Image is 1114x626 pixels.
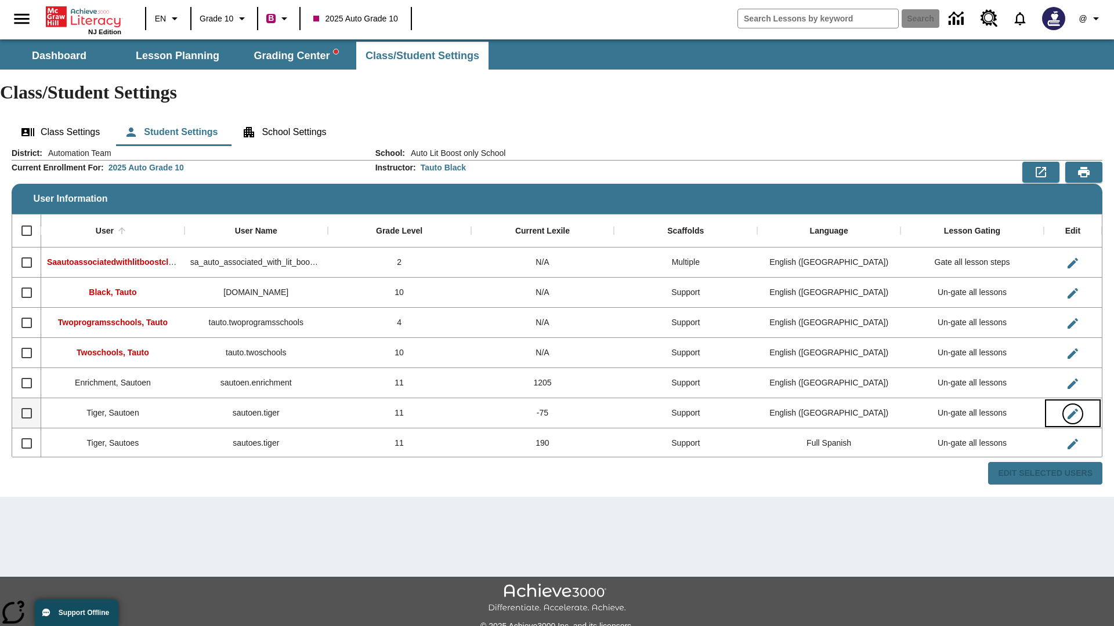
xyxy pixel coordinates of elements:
[614,278,757,308] div: Support
[944,226,1000,236] div: Lesson Gating
[1061,312,1084,335] button: Edit User
[614,338,757,368] div: Support
[1022,162,1059,183] button: Export to CSV
[235,226,277,236] div: User Name
[1061,252,1084,275] button: Edit User
[471,428,614,458] div: 190
[757,278,900,308] div: English (US)
[42,147,111,159] span: Automation Team
[200,13,233,25] span: Grade 10
[108,162,184,173] div: 2025 Auto Grade 10
[900,368,1044,398] div: Un-gate all lessons
[614,398,757,428] div: Support
[738,9,898,28] input: search field
[1061,402,1084,425] button: Edit User
[12,163,104,173] h2: Current Enrollment For :
[1061,282,1084,305] button: Edit User
[667,226,704,236] div: Scaffolds
[185,278,328,308] div: tauto.black
[120,42,236,70] button: Lesson Planning
[233,118,335,146] button: School Settings
[900,248,1044,278] div: Gate all lesson steps
[313,13,397,25] span: 2025 Auto Grade 10
[268,11,274,26] span: B
[334,49,338,54] svg: writing assistant alert
[185,308,328,338] div: tauto.twoprogramsschools
[471,368,614,398] div: 1205
[59,609,109,617] span: Support Offline
[328,338,471,368] div: 10
[471,398,614,428] div: -75
[1061,432,1084,456] button: Edit User
[89,287,136,297] span: Black, Tauto
[12,148,42,158] h2: District :
[1061,342,1084,365] button: Edit User
[421,162,466,173] div: Tauto Black
[86,408,139,417] span: Tiger, Sautoen
[150,8,187,29] button: Language: EN, Select a language
[757,428,900,458] div: Full Spanish
[75,378,151,387] span: Enrichment, Sautoen
[254,49,338,63] span: Grading Center
[757,338,900,368] div: English (US)
[1072,8,1109,29] button: Profile/Settings
[471,308,614,338] div: N/A
[1042,7,1065,30] img: Avatar
[614,428,757,458] div: Support
[757,368,900,398] div: English (US)
[185,398,328,428] div: sautoen.tiger
[471,278,614,308] div: N/A
[900,398,1044,428] div: Un-gate all lessons
[900,308,1044,338] div: Un-gate all lessons
[195,8,254,29] button: Grade: Grade 10, Select a grade
[328,248,471,278] div: 2
[515,226,570,236] div: Current Lexile
[614,368,757,398] div: Support
[185,368,328,398] div: sautoen.enrichment
[185,248,328,278] div: sa_auto_associated_with_lit_boost_classes
[136,49,219,63] span: Lesson Planning
[471,248,614,278] div: N/A
[614,308,757,338] div: Support
[238,42,354,70] button: Grading Center
[115,118,227,146] button: Student Settings
[328,398,471,428] div: 11
[185,338,328,368] div: tauto.twoschools
[35,599,118,626] button: Support Offline
[328,368,471,398] div: 11
[757,248,900,278] div: English (US)
[1079,13,1087,25] span: @
[1061,372,1084,395] button: Edit User
[366,49,479,63] span: Class/Student Settings
[47,257,294,267] span: Saautoassociatedwithlitboostcl, Saautoassociatedwithlitboostcl
[942,3,974,35] a: Data Center
[1065,226,1080,236] div: Edit
[12,147,1102,485] div: User Information
[328,278,471,308] div: 10
[900,278,1044,308] div: Un-gate all lessons
[46,5,121,28] a: Home
[12,118,109,146] button: Class Settings
[376,226,422,236] div: Grade Level
[900,428,1044,458] div: Un-gate all lessons
[471,338,614,368] div: N/A
[328,428,471,458] div: 11
[757,308,900,338] div: English (US)
[262,8,296,29] button: Boost Class color is violet red. Change class color
[5,2,39,36] button: Open side menu
[58,318,168,327] span: Twoprogramsschools, Tauto
[12,118,1102,146] div: Class/Student Settings
[32,49,86,63] span: Dashboard
[88,28,121,35] span: NJ Edition
[405,147,505,159] span: Auto Lit Boost only School
[488,584,626,613] img: Achieve3000 Differentiate Accelerate Achieve
[1005,3,1035,34] a: Notifications
[356,42,489,70] button: Class/Student Settings
[375,163,416,173] h2: Instructor :
[77,348,149,357] span: Twoschools, Tauto
[96,226,114,236] div: User
[614,248,757,278] div: Multiple
[900,338,1044,368] div: Un-gate all lessons
[185,428,328,458] div: sautoes.tiger
[1065,162,1102,183] button: Print Preview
